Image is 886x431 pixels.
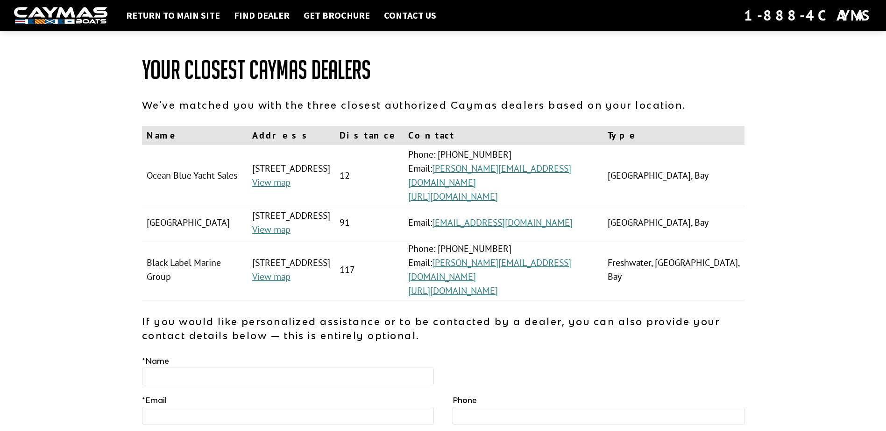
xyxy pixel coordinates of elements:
[335,126,404,145] th: Distance
[142,395,167,406] label: Email
[142,206,248,239] td: [GEOGRAPHIC_DATA]
[404,145,603,206] td: Phone: [PHONE_NUMBER] Email:
[248,239,335,300] td: [STREET_ADDRESS]
[248,126,335,145] th: Address
[142,355,169,367] label: Name
[744,5,872,26] div: 1-888-4CAYMAS
[229,9,294,21] a: Find Dealer
[142,56,744,84] h1: Your Closest Caymas Dealers
[432,216,573,229] a: [EMAIL_ADDRESS][DOMAIN_NAME]
[14,7,107,24] img: white-logo-c9c8dbefe5ff5ceceb0f0178aa75bf4bb51f6bca0971e226c86eb53dfe498488.png
[603,239,744,300] td: Freshwater, [GEOGRAPHIC_DATA], Bay
[335,239,404,300] td: 117
[335,206,404,239] td: 91
[408,162,571,188] a: [PERSON_NAME][EMAIL_ADDRESS][DOMAIN_NAME]
[603,145,744,206] td: [GEOGRAPHIC_DATA], Bay
[142,314,744,342] p: If you would like personalized assistance or to be contacted by a dealer, you can also provide yo...
[252,223,291,236] a: View map
[248,145,335,206] td: [STREET_ADDRESS]
[603,126,744,145] th: Type
[252,271,291,283] a: View map
[299,9,375,21] a: Get Brochure
[142,239,248,300] td: Black Label Marine Group
[142,145,248,206] td: Ocean Blue Yacht Sales
[404,206,603,239] td: Email:
[252,176,291,188] a: View map
[404,126,603,145] th: Contact
[603,206,744,239] td: [GEOGRAPHIC_DATA], Bay
[121,9,225,21] a: Return to main site
[142,98,744,112] p: We've matched you with the three closest authorized Caymas dealers based on your location.
[408,190,498,202] a: [URL][DOMAIN_NAME]
[453,395,477,406] label: Phone
[379,9,441,21] a: Contact Us
[335,145,404,206] td: 12
[408,285,498,297] a: [URL][DOMAIN_NAME]
[408,257,571,283] a: [PERSON_NAME][EMAIL_ADDRESS][DOMAIN_NAME]
[404,239,603,300] td: Phone: [PHONE_NUMBER] Email:
[142,126,248,145] th: Name
[248,206,335,239] td: [STREET_ADDRESS]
